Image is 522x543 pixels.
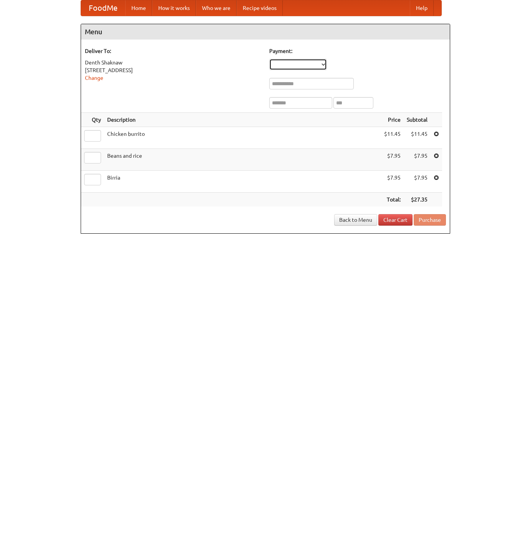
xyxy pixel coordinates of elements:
a: How it works [152,0,196,16]
td: $7.95 [404,171,431,193]
a: Clear Cart [378,214,413,226]
a: Who we are [196,0,237,16]
th: Description [104,113,381,127]
button: Purchase [414,214,446,226]
td: $7.95 [381,149,404,171]
td: Chicken burrito [104,127,381,149]
td: Beans and rice [104,149,381,171]
td: $7.95 [404,149,431,171]
h5: Payment: [269,47,446,55]
h5: Deliver To: [85,47,262,55]
a: Help [410,0,434,16]
th: Price [381,113,404,127]
td: $11.45 [381,127,404,149]
th: Qty [81,113,104,127]
div: Denth Shaknaw [85,59,262,66]
a: Home [125,0,152,16]
a: Recipe videos [237,0,283,16]
th: Total: [381,193,404,207]
h4: Menu [81,24,450,40]
td: $7.95 [381,171,404,193]
th: $27.35 [404,193,431,207]
a: Change [85,75,103,81]
div: [STREET_ADDRESS] [85,66,262,74]
td: Birria [104,171,381,193]
td: $11.45 [404,127,431,149]
th: Subtotal [404,113,431,127]
a: Back to Menu [334,214,377,226]
a: FoodMe [81,0,125,16]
